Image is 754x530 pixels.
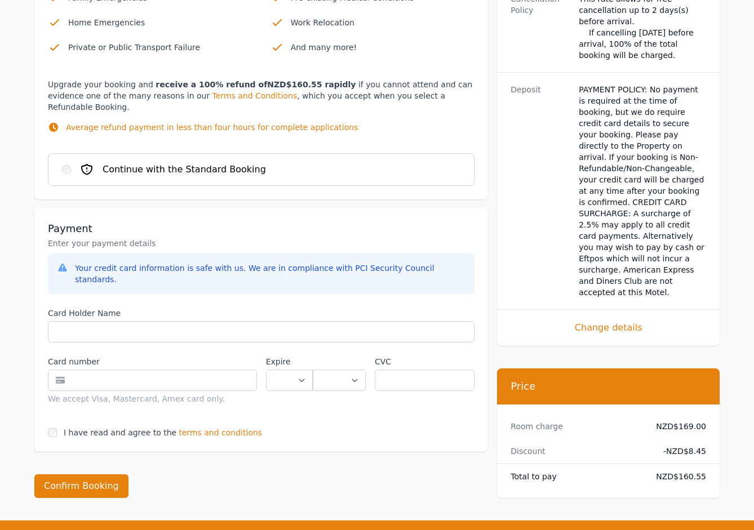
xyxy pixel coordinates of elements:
a: Terms and Conditions [212,91,298,100]
div: Your credit card information is safe with us. We are in compliance with PCI Security Council stan... [75,262,465,285]
span: Continue with the Standard Booking [103,163,266,176]
label: Card number [48,356,257,367]
span: terms and conditions [179,427,262,438]
p: Average refund payment in less than four hours for complete applications [66,122,358,133]
button: Confirm Booking [34,474,128,498]
label: CVC [375,356,474,367]
h3: Price [511,380,706,393]
label: I have read and agree to the [64,428,176,437]
p: Upgrade your booking and if you cannot attend and can evidence one of the many reasons in our , w... [48,79,474,144]
div: We accept Visa, Mastercard, Amex card only. [48,393,257,404]
strong: receive a 100% refund of NZD$160.55 rapidly [156,80,356,89]
span: Change details [511,321,706,335]
p: Work Relocation [291,16,475,29]
dt: Discount [511,446,638,457]
dd: NZD$160.55 [647,471,706,482]
dd: - NZD$8.45 [647,446,706,457]
label: Expire [266,356,313,367]
dt: Deposit [511,84,570,298]
label: . [313,356,366,367]
dd: PAYMENT POLICY: No payment is required at the time of booking, but we do require credit card deta... [579,84,706,298]
p: Home Emergencies [68,16,252,29]
dd: NZD$169.00 [647,421,706,432]
h3: Payment [48,222,474,235]
dt: Room charge [511,421,638,432]
p: Private or Public Transport Failure [68,41,252,54]
dt: Total to pay [511,471,638,482]
p: Enter your payment details [48,238,474,249]
label: Card Holder Name [48,308,474,319]
p: And many more! [291,41,475,54]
